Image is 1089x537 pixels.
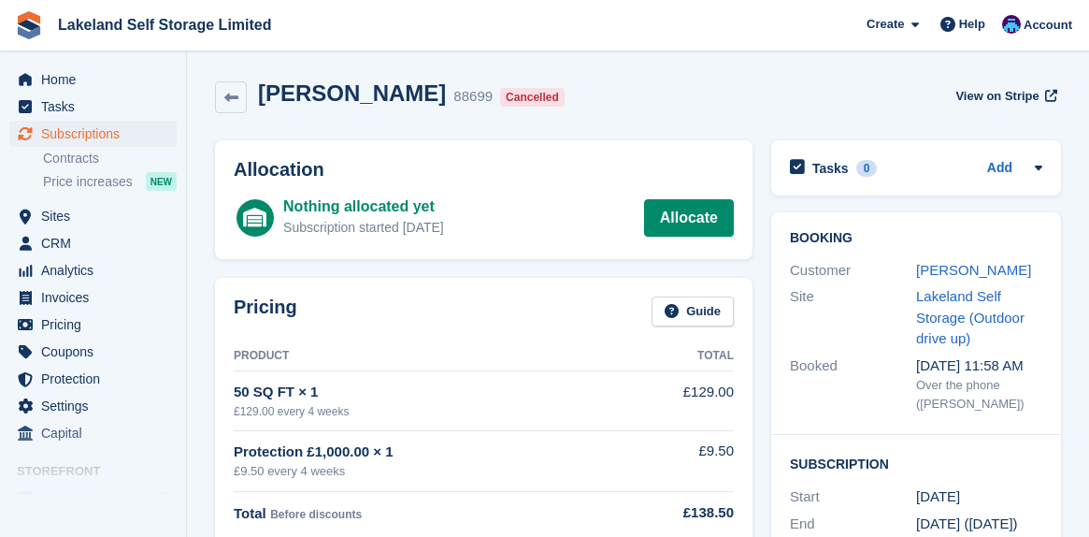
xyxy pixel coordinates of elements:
[959,15,985,34] span: Help
[9,393,177,419] a: menu
[234,442,613,463] div: Protection £1,000.00 × 1
[987,158,1012,180] a: Add
[790,260,916,282] div: Customer
[9,420,177,446] a: menu
[790,286,916,350] div: Site
[41,393,153,419] span: Settings
[9,284,177,311] a: menu
[9,339,177,365] a: menu
[234,159,734,181] h2: Allocation
[9,94,177,120] a: menu
[41,366,153,392] span: Protection
[234,382,613,403] div: 50 SQ FT × 1
[41,66,153,93] span: Home
[652,297,734,327] a: Guide
[41,121,153,147] span: Subscriptions
[948,80,1061,111] a: View on Stripe
[613,430,734,491] td: £9.50
[790,231,1042,246] h2: Booking
[43,150,177,167] a: Contracts
[283,218,444,238] div: Subscription started [DATE]
[234,341,613,371] th: Product
[812,160,849,177] h2: Tasks
[790,486,916,508] div: Start
[41,420,153,446] span: Capital
[15,11,43,39] img: stora-icon-8386f47178a22dfd0bd8f6a31ec36ba5ce8667c1dd55bd0f319d3a0aa187defe.svg
[50,9,279,40] a: Lakeland Self Storage Limited
[41,203,153,229] span: Sites
[234,462,613,481] div: £9.50 every 4 weeks
[856,160,878,177] div: 0
[790,514,916,535] div: End
[9,203,177,229] a: menu
[500,88,565,107] div: Cancelled
[9,121,177,147] a: menu
[17,462,186,481] span: Storefront
[1002,15,1021,34] img: David Dickson
[146,172,177,191] div: NEW
[9,486,177,512] a: menu
[790,454,1042,472] h2: Subscription
[9,366,177,392] a: menu
[9,66,177,93] a: menu
[955,87,1039,106] span: View on Stripe
[9,257,177,283] a: menu
[9,312,177,338] a: menu
[916,356,1042,377] div: [DATE] 11:58 AM
[41,94,153,120] span: Tasks
[613,341,734,371] th: Total
[1024,16,1072,35] span: Account
[41,339,153,365] span: Coupons
[867,15,904,34] span: Create
[234,297,297,327] h2: Pricing
[41,257,153,283] span: Analytics
[234,505,266,521] span: Total
[234,403,613,420] div: £129.00 every 4 weeks
[916,486,960,508] time: 2025-06-03 00:00:00 UTC
[41,230,153,256] span: CRM
[283,196,444,218] div: Nothing allocated yet
[916,376,1042,413] div: Over the phone ([PERSON_NAME])
[644,199,734,237] a: Allocate
[43,173,133,191] span: Price increases
[43,171,177,192] a: Price increases NEW
[41,312,153,338] span: Pricing
[453,86,493,108] div: 88699
[154,487,177,510] a: Preview store
[790,356,916,414] div: Booked
[9,230,177,256] a: menu
[613,502,734,524] div: £138.50
[916,515,1018,531] span: [DATE] ([DATE])
[270,508,362,521] span: Before discounts
[258,80,446,106] h2: [PERSON_NAME]
[916,288,1025,346] a: Lakeland Self Storage (Outdoor drive up)
[41,486,153,512] span: Booking Portal
[41,284,153,311] span: Invoices
[916,262,1031,278] a: [PERSON_NAME]
[613,371,734,430] td: £129.00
